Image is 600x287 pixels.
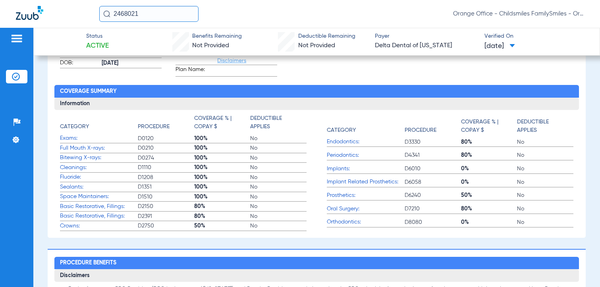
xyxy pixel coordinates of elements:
span: D1351 [138,183,194,191]
span: 100% [194,164,250,171]
span: No [250,164,306,171]
h3: Disclaimers [54,269,579,282]
span: DOB: [60,59,99,68]
span: 100% [194,183,250,191]
span: 100% [194,173,250,181]
span: Crowns: [60,222,138,230]
span: D6240 [405,191,461,199]
span: No [250,135,306,143]
span: D0120 [138,135,194,143]
h4: Deductible Applies [250,114,302,131]
span: 50% [461,191,517,199]
span: Exams: [60,134,138,143]
h4: Category [60,123,89,131]
span: Downgrades: [176,49,214,65]
app-breakdown-title: Coverage % | Copay $ [194,114,250,134]
span: Prosthetics: [327,191,405,200]
h4: Procedure [138,123,170,131]
img: Zuub Logo [16,6,43,20]
span: 0% [461,178,517,186]
h4: Procedure [405,126,436,135]
span: Bitewing X-rays: [60,154,138,162]
span: Orange Office - Childsmiles FamilySmiles - Orange St Dental Associates LLC - Orange General DBA A... [453,10,584,18]
h4: Coverage % | Copay $ [194,114,246,131]
span: 80% [194,202,250,210]
span: Active [86,41,109,51]
span: Implants: [327,165,405,173]
span: 0% [461,218,517,226]
span: Deductible Remaining [298,32,355,40]
h4: Category [327,126,356,135]
span: D4341 [405,151,461,159]
span: No [517,151,573,159]
span: 80% [461,151,517,159]
app-breakdown-title: Deductible Applies [517,114,573,137]
span: D6058 [405,178,461,186]
span: Sealants: [60,183,138,191]
span: D1510 [138,193,194,201]
span: 80% [461,138,517,146]
span: Status [86,32,109,40]
span: No [517,191,573,199]
span: 100% [194,135,250,143]
span: Full Mouth X-rays: [60,144,138,152]
span: [DATE] [484,41,515,51]
span: D2750 [138,222,194,230]
span: No [250,144,306,152]
span: Benefits Remaining [192,32,242,40]
span: Orthodontics: [327,218,405,226]
input: Search for patients [99,6,199,22]
span: No [250,222,306,230]
span: No [250,173,306,181]
span: No [250,154,306,162]
app-breakdown-title: Coverage % | Copay $ [461,114,517,137]
span: No [517,178,573,186]
span: D7210 [405,205,461,213]
span: Basic Restorative, Fillings: [60,202,138,211]
span: D1110 [138,164,194,171]
span: D0210 [138,144,194,152]
app-breakdown-title: Procedure [138,114,194,134]
span: Cleanings: [60,164,138,172]
span: Endodontics: [327,138,405,146]
a: Check Disclaimers [217,50,246,64]
app-breakdown-title: Deductible Applies [250,114,306,134]
h4: Deductible Applies [517,118,569,135]
span: Payer [375,32,477,40]
span: Basic Restorative, Fillings: [60,212,138,220]
span: Periodontics: [327,151,405,160]
span: No [517,218,573,226]
app-breakdown-title: Procedure [405,114,461,137]
h2: Coverage Summary [54,85,579,98]
app-breakdown-title: Category [327,114,405,137]
span: Oral Surgery: [327,205,405,213]
span: 80% [461,205,517,213]
span: No [517,138,573,146]
span: D8080 [405,218,461,226]
span: No [250,202,306,210]
span: D3330 [405,138,461,146]
span: No [250,212,306,220]
span: Plan Name: [176,65,214,76]
span: 0% [461,165,517,173]
span: Space Maintainers: [60,193,138,201]
span: Fluoride: [60,173,138,181]
h4: Coverage % | Copay $ [461,118,513,135]
img: Search Icon [103,10,110,17]
span: No [517,165,573,173]
span: 100% [194,144,250,152]
span: D2391 [138,212,194,220]
span: D0274 [138,154,194,162]
span: 100% [194,154,250,162]
span: Delta Dental of [US_STATE] [375,41,477,51]
span: 80% [194,212,250,220]
span: D2150 [138,202,194,210]
span: [DATE] [102,59,162,67]
h2: Procedure Benefits [54,257,579,270]
span: 50% [194,222,250,230]
h3: Information [54,98,579,110]
span: No [250,193,306,201]
iframe: Chat Widget [560,249,600,287]
span: 100% [194,193,250,201]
